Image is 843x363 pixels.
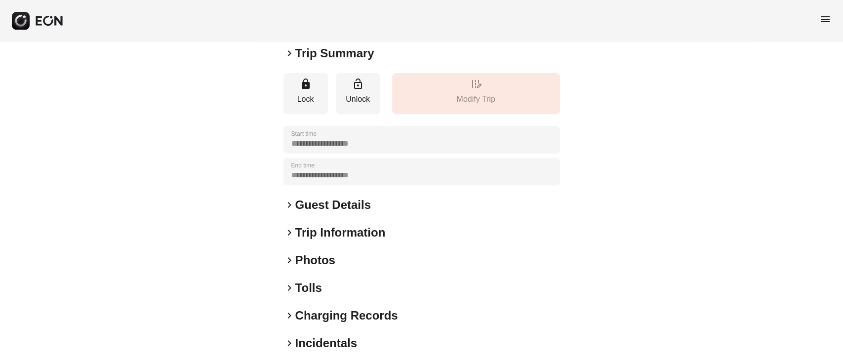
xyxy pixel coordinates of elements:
p: Unlock [341,93,375,105]
span: keyboard_arrow_right [283,47,295,59]
span: keyboard_arrow_right [283,310,295,322]
span: keyboard_arrow_right [283,254,295,266]
p: Lock [288,93,323,105]
span: keyboard_arrow_right [283,337,295,349]
h2: Charging Records [295,308,398,323]
button: Unlock [336,73,380,114]
span: keyboard_arrow_right [283,282,295,294]
h2: Trip Information [295,225,386,241]
h2: Incidentals [295,335,357,351]
h2: Trip Summary [295,45,374,61]
h2: Guest Details [295,197,371,213]
span: menu [819,13,831,25]
span: keyboard_arrow_right [283,199,295,211]
span: lock_open [352,78,364,90]
h2: Photos [295,252,335,268]
button: Lock [283,73,328,114]
span: keyboard_arrow_right [283,227,295,239]
span: lock [300,78,312,90]
h2: Tolls [295,280,322,296]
